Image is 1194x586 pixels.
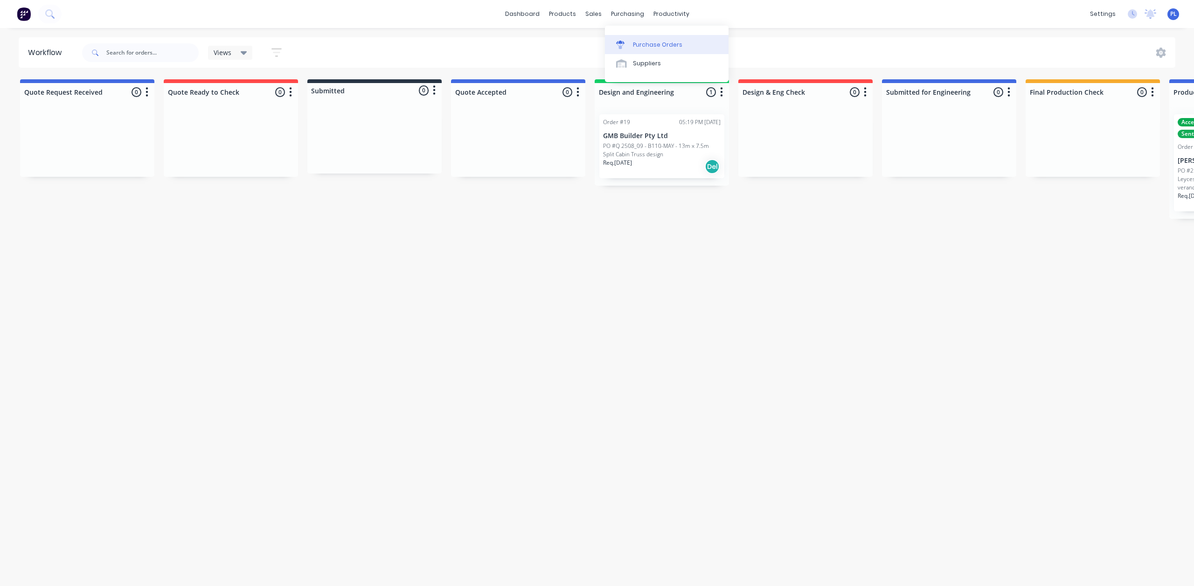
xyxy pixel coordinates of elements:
div: purchasing [606,7,649,21]
div: Workflow [28,47,66,58]
a: dashboard [500,7,544,21]
a: Purchase Orders [605,35,729,54]
div: Purchase Orders [633,41,682,49]
div: settings [1085,7,1120,21]
div: Order #1905:19 PM [DATE]GMB Builder Pty LtdPO #Q 2508_09 - B110-MAY - 13m x 7.5m Split Cabin Trus... [599,114,724,178]
p: Req. [DATE] [603,159,632,167]
input: Search for orders... [106,43,199,62]
img: Factory [17,7,31,21]
span: PL [1170,10,1177,18]
div: Order #19 [603,118,630,126]
div: productivity [649,7,694,21]
div: Suppliers [633,59,661,68]
span: Views [214,48,231,57]
div: Del [705,159,720,174]
div: products [544,7,581,21]
a: Suppliers [605,54,729,73]
div: 05:19 PM [DATE] [679,118,721,126]
p: GMB Builder Pty Ltd [603,132,721,140]
p: PO #Q 2508_09 - B110-MAY - 13m x 7.5m Split Cabin Truss design [603,142,721,159]
div: sales [581,7,606,21]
